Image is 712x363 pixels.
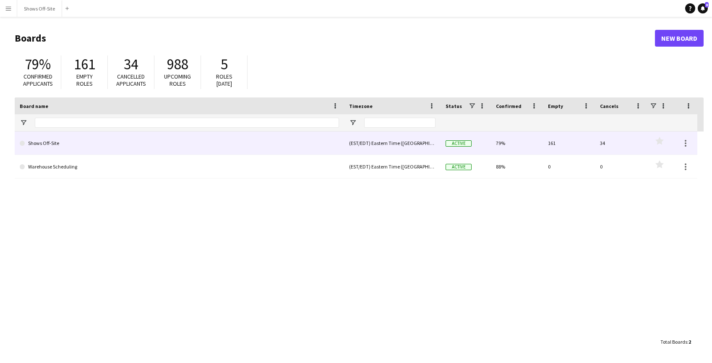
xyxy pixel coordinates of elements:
[35,118,339,128] input: Board name Filter Input
[15,32,655,45] h1: Boards
[221,55,228,74] span: 5
[491,155,543,178] div: 88%
[446,164,472,170] span: Active
[20,132,339,155] a: Shows Off-Site
[543,155,595,178] div: 0
[164,73,191,87] span: Upcoming roles
[698,3,708,13] a: 8
[446,140,472,147] span: Active
[595,132,647,155] div: 34
[349,103,373,109] span: Timezone
[23,73,53,87] span: Confirmed applicants
[20,119,27,126] button: Open Filter Menu
[349,119,357,126] button: Open Filter Menu
[446,103,462,109] span: Status
[689,339,691,345] span: 2
[543,132,595,155] div: 161
[167,55,188,74] span: 988
[705,2,709,8] span: 8
[496,103,522,109] span: Confirmed
[491,132,543,155] div: 79%
[17,0,62,17] button: Shows Off-Site
[25,55,51,74] span: 79%
[655,30,704,47] a: New Board
[344,132,441,155] div: (EST/EDT) Eastern Time ([GEOGRAPHIC_DATA] & [GEOGRAPHIC_DATA])
[364,118,436,128] input: Timezone Filter Input
[660,334,691,350] div: :
[216,73,232,87] span: Roles [DATE]
[116,73,146,87] span: Cancelled applicants
[20,155,339,179] a: Warehouse Scheduling
[548,103,563,109] span: Empty
[344,155,441,178] div: (EST/EDT) Eastern Time ([GEOGRAPHIC_DATA] & [GEOGRAPHIC_DATA])
[124,55,138,74] span: 34
[660,339,687,345] span: Total Boards
[76,73,93,87] span: Empty roles
[600,103,618,109] span: Cancels
[20,103,48,109] span: Board name
[595,155,647,178] div: 0
[74,55,95,74] span: 161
